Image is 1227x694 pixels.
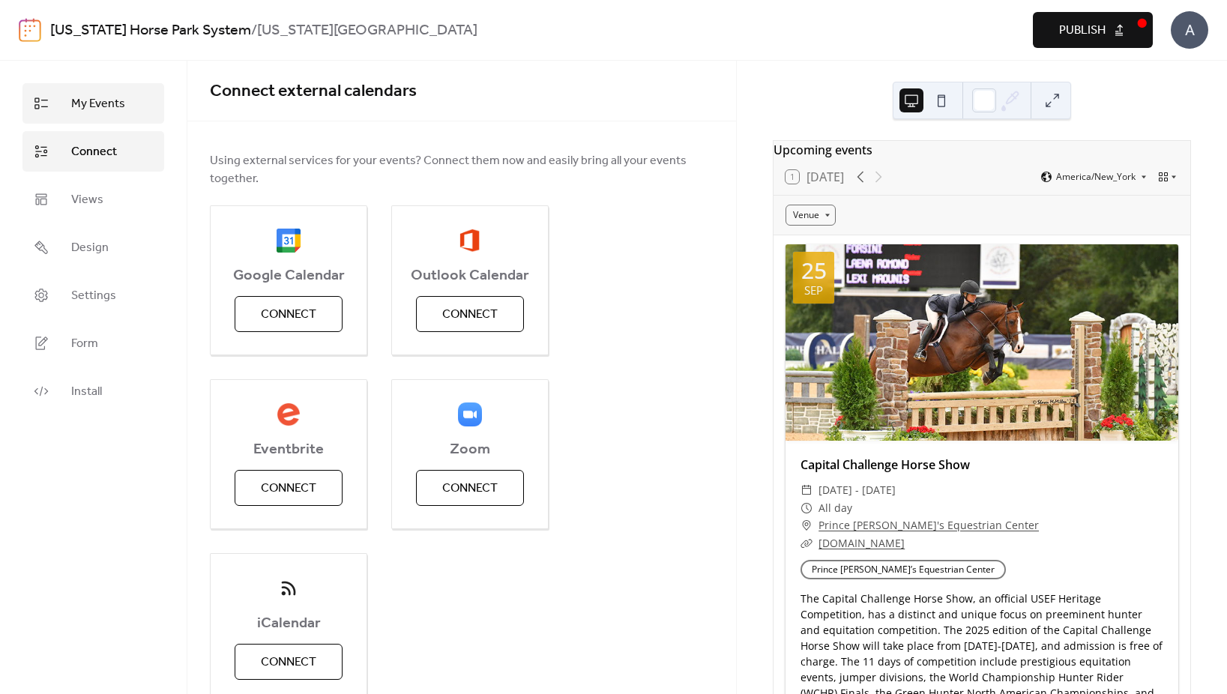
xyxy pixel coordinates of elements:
[392,267,548,285] span: Outlook Calendar
[210,75,417,108] span: Connect external calendars
[392,441,548,459] span: Zoom
[22,275,164,316] a: Settings
[71,335,98,353] span: Form
[71,143,117,161] span: Connect
[71,239,109,257] span: Design
[416,470,524,506] button: Connect
[261,654,316,672] span: Connect
[71,191,103,209] span: Views
[818,536,905,550] a: [DOMAIN_NAME]
[211,267,367,285] span: Google Calendar
[71,287,116,305] span: Settings
[235,644,343,680] button: Connect
[235,296,343,332] button: Connect
[210,152,714,188] span: Using external services for your events? Connect them now and easily bring all your events together.
[442,480,498,498] span: Connect
[211,441,367,459] span: Eventbrite
[459,229,480,253] img: outlook
[1059,22,1106,40] span: Publish
[22,371,164,411] a: Install
[257,16,477,45] b: [US_STATE][GEOGRAPHIC_DATA]
[801,456,970,473] a: Capital Challenge Horse Show
[277,229,301,253] img: google
[458,402,482,426] img: zoom
[804,285,823,296] div: Sep
[1056,172,1136,181] span: America/New_York
[277,576,301,600] img: ical
[50,16,251,45] a: [US_STATE] Horse Park System
[277,402,301,426] img: eventbrite
[211,615,367,633] span: iCalendar
[22,131,164,172] a: Connect
[416,296,524,332] button: Connect
[442,306,498,324] span: Connect
[818,499,852,517] span: All day
[22,179,164,220] a: Views
[1033,12,1153,48] button: Publish
[22,83,164,124] a: My Events
[801,499,813,517] div: ​
[801,534,813,552] div: ​
[22,323,164,363] a: Form
[801,481,813,499] div: ​
[774,141,1190,159] div: Upcoming events
[71,95,125,113] span: My Events
[801,259,827,282] div: 25
[261,480,316,498] span: Connect
[71,383,102,401] span: Install
[22,227,164,268] a: Design
[251,16,257,45] b: /
[1171,11,1208,49] div: A
[235,470,343,506] button: Connect
[19,18,41,42] img: logo
[261,306,316,324] span: Connect
[801,516,813,534] div: ​
[818,481,896,499] span: [DATE] - [DATE]
[818,516,1039,534] a: Prince [PERSON_NAME]'s Equestrian Center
